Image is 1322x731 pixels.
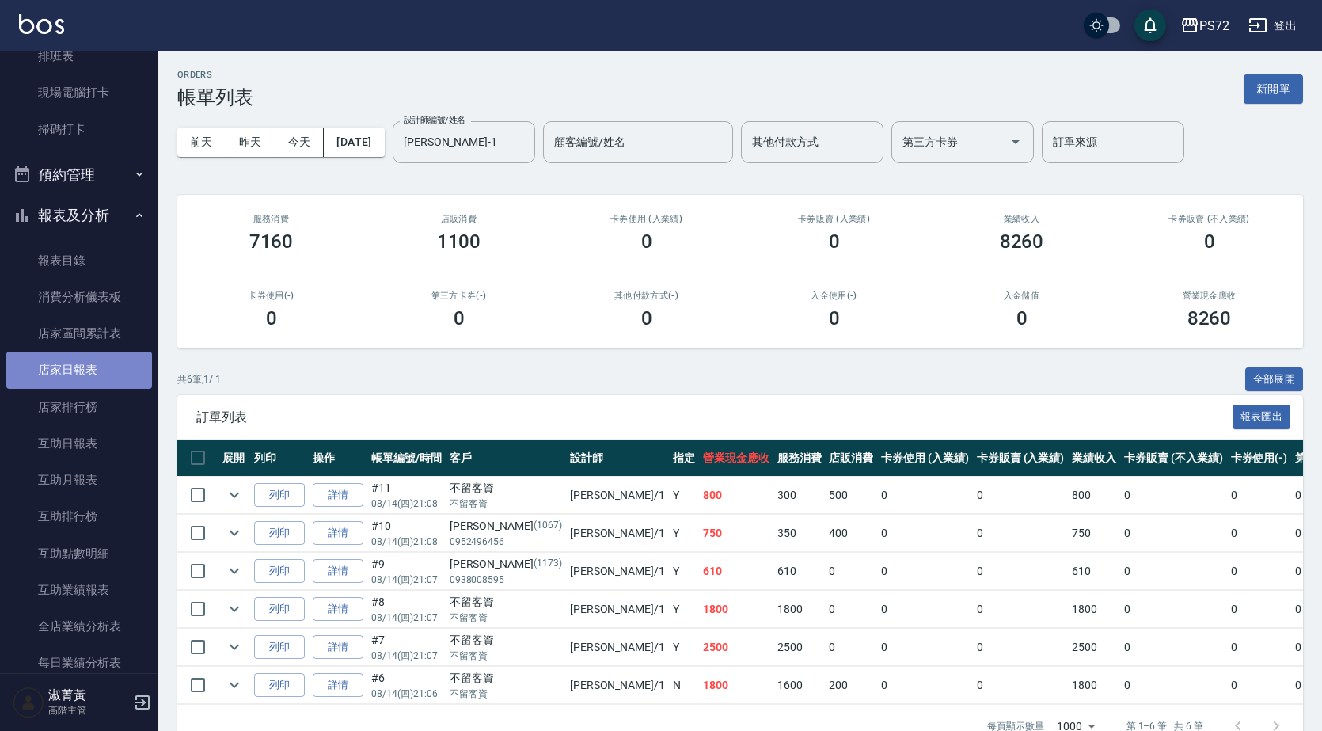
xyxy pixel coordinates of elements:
[1174,10,1236,42] button: PS72
[669,515,699,552] td: Y
[1068,553,1120,590] td: 610
[196,291,346,301] h2: 卡券使用(-)
[6,242,152,279] a: 報表目錄
[450,632,562,649] div: 不留客資
[669,477,699,514] td: Y
[973,477,1069,514] td: 0
[450,687,562,701] p: 不留客資
[313,673,363,698] a: 詳情
[1227,477,1292,514] td: 0
[450,611,562,625] p: 不留客資
[446,440,566,477] th: 客戶
[699,667,773,704] td: 1800
[222,521,246,545] button: expand row
[877,591,973,628] td: 0
[222,597,246,621] button: expand row
[566,477,669,514] td: [PERSON_NAME] /1
[1120,629,1226,666] td: 0
[1068,515,1120,552] td: 750
[222,559,246,583] button: expand row
[6,154,152,196] button: 預約管理
[254,597,305,622] button: 列印
[313,635,363,660] a: 詳情
[773,629,826,666] td: 2500
[947,291,1096,301] h2: 入金儲值
[1227,515,1292,552] td: 0
[367,667,446,704] td: #6
[973,629,1069,666] td: 0
[1068,667,1120,704] td: 1800
[699,477,773,514] td: 800
[773,667,826,704] td: 1600
[6,111,152,147] a: 掃碼打卡
[254,521,305,546] button: 列印
[825,440,877,477] th: 店販消費
[196,409,1233,425] span: 訂單列表
[6,195,152,236] button: 報表及分析
[572,214,721,224] h2: 卡券使用 (入業績)
[825,667,877,704] td: 200
[669,629,699,666] td: Y
[367,515,446,552] td: #10
[566,553,669,590] td: [PERSON_NAME] /1
[371,535,442,549] p: 08/14 (四) 21:08
[250,440,309,477] th: 列印
[367,591,446,628] td: #8
[222,483,246,507] button: expand row
[222,635,246,659] button: expand row
[450,480,562,497] div: 不留客資
[566,591,669,628] td: [PERSON_NAME] /1
[877,440,973,477] th: 卡券使用 (入業績)
[313,597,363,622] a: 詳情
[1227,440,1292,477] th: 卡券使用(-)
[367,440,446,477] th: 帳單編號/時間
[254,635,305,660] button: 列印
[6,279,152,315] a: 消費分析儀表板
[534,518,562,535] p: (1067)
[404,114,465,126] label: 設計師編號/姓名
[973,515,1069,552] td: 0
[1242,11,1303,40] button: 登出
[450,594,562,611] div: 不留客資
[177,128,226,157] button: 前天
[773,591,826,628] td: 1800
[973,667,1069,704] td: 0
[1227,591,1292,628] td: 0
[1199,16,1229,36] div: PS72
[48,687,129,703] h5: 淑菁黃
[371,497,442,511] p: 08/14 (四) 21:08
[48,703,129,718] p: 高階主管
[371,611,442,625] p: 08/14 (四) 21:07
[450,535,562,549] p: 0952496456
[566,515,669,552] td: [PERSON_NAME] /1
[825,591,877,628] td: 0
[825,629,877,666] td: 0
[254,559,305,584] button: 列印
[773,477,826,514] td: 300
[1134,10,1166,41] button: save
[249,230,294,253] h3: 7160
[877,477,973,514] td: 0
[450,518,562,535] div: [PERSON_NAME]
[669,591,699,628] td: Y
[6,74,152,111] a: 現場電腦打卡
[450,649,562,663] p: 不留客資
[699,515,773,552] td: 750
[825,477,877,514] td: 500
[454,307,465,329] h3: 0
[825,515,877,552] td: 400
[641,307,652,329] h3: 0
[566,629,669,666] td: [PERSON_NAME] /1
[1187,307,1232,329] h3: 8260
[450,670,562,687] div: 不留客資
[1068,477,1120,514] td: 800
[572,291,721,301] h2: 其他付款方式(-)
[699,591,773,628] td: 1800
[759,291,909,301] h2: 入金使用(-)
[1233,405,1291,429] button: 報表匯出
[275,128,325,157] button: 今天
[773,553,826,590] td: 610
[1227,667,1292,704] td: 0
[371,687,442,701] p: 08/14 (四) 21:06
[1134,214,1284,224] h2: 卡券販賣 (不入業績)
